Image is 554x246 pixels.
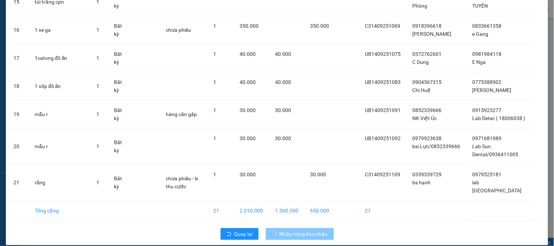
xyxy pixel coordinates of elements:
[240,135,256,141] span: 30.000
[280,230,328,238] span: Nhập hàng kho nhận
[166,111,197,117] span: hàng cần gấp
[473,59,486,65] span: E Nga
[412,3,427,9] span: Phòng
[108,72,132,100] td: Bất kỳ
[473,79,502,85] span: 0775388902
[412,23,442,29] span: 0918396618
[166,176,198,189] span: chưa phiếu - lx thu cước
[207,201,234,221] td: 21
[108,16,132,44] td: Bất kỳ
[8,100,29,128] td: 19
[8,72,29,100] td: 18
[412,180,431,185] span: bs hạnh
[29,16,91,44] td: 1 xe ga
[365,51,401,57] span: UB1409251075
[473,3,488,9] span: TUYÊN
[412,172,442,177] span: 0339339729
[96,143,99,149] span: 1
[240,172,256,177] span: 30.000
[234,201,269,221] td: 2.010.000
[226,231,232,237] span: rollback
[108,44,132,72] td: Bất kỳ
[270,201,305,221] td: 1.360.000
[412,87,431,93] span: Chị Huệ
[29,165,91,201] td: răng
[213,135,216,141] span: 1
[473,143,519,157] span: Lab Sun Dental/0936411005
[473,23,502,29] span: 0833661358
[166,27,191,33] span: chưa phiếu
[213,23,216,29] span: 1
[8,44,29,72] td: 17
[108,100,132,128] td: Bất kỳ
[234,230,253,238] span: Quay lại
[473,172,502,177] span: 0979525181
[275,135,291,141] span: 30.000
[310,23,329,29] span: 350.000
[412,135,442,141] span: 0979923638
[8,128,29,165] td: 20
[473,115,526,121] span: Lab Detec ( 18006038 )
[412,59,429,65] span: C Dung
[96,55,99,61] span: 1
[8,165,29,201] td: 21
[305,201,335,221] td: 650.000
[412,79,442,85] span: 0904567315
[240,51,256,57] span: 40.000
[221,228,259,240] button: rollbackQuay lại
[240,23,259,29] span: 350.000
[473,31,489,37] span: e Gang
[240,107,256,113] span: 30.000
[29,44,91,72] td: 1catong đồ ăn
[29,100,91,128] td: mẫu r
[412,51,442,57] span: 0372762601
[473,107,502,113] span: 0915923277
[412,107,442,113] span: 0852339666
[412,115,437,121] span: NK Việt Úc
[96,27,99,33] span: 1
[473,51,502,57] span: 0981984118
[275,79,291,85] span: 40.000
[8,16,29,44] td: 16
[266,228,334,240] button: Nhập hàng kho nhận
[213,107,216,113] span: 1
[473,87,512,93] span: [PERSON_NAME]
[412,31,451,37] span: [PERSON_NAME]
[473,135,502,141] span: 0971681989
[473,180,522,193] span: lab [GEOGRAPHIC_DATA]
[213,51,216,57] span: 1
[29,72,91,100] td: 1 xốp đồ ăn
[96,111,99,117] span: 1
[29,128,91,165] td: mẫu r
[310,172,326,177] span: 30.000
[365,135,401,141] span: UB1409251092
[365,79,401,85] span: UB1409251083
[213,79,216,85] span: 1
[240,79,256,85] span: 40.000
[412,143,460,149] span: bsi Lực/0852339666
[108,165,132,201] td: Bất kỳ
[272,231,280,237] span: loading
[96,180,99,185] span: 1
[365,172,400,177] span: C31409251109
[275,107,291,113] span: 30.000
[365,107,401,113] span: UB1409251091
[108,128,132,165] td: Bất kỳ
[96,83,99,89] span: 1
[365,23,400,29] span: C31409251069
[29,201,91,221] td: Tổng cộng
[275,51,291,57] span: 40.000
[213,172,216,177] span: 1
[359,201,406,221] td: 21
